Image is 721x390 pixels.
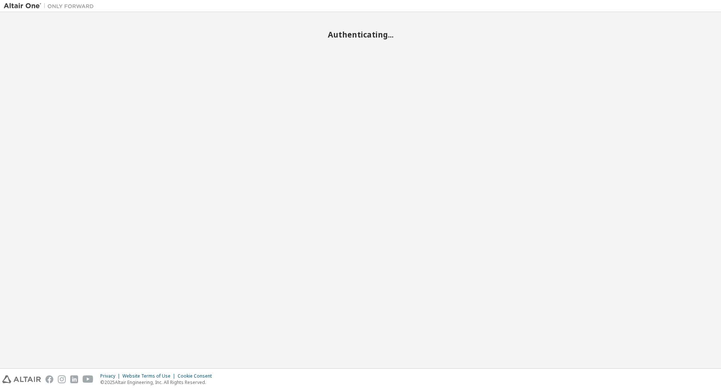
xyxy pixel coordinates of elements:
img: youtube.svg [83,375,94,383]
img: linkedin.svg [70,375,78,383]
img: instagram.svg [58,375,66,383]
h2: Authenticating... [4,30,717,39]
img: facebook.svg [45,375,53,383]
img: Altair One [4,2,98,10]
p: © 2025 Altair Engineering, Inc. All Rights Reserved. [100,379,216,385]
img: altair_logo.svg [2,375,41,383]
div: Website Terms of Use [122,373,178,379]
div: Privacy [100,373,122,379]
div: Cookie Consent [178,373,216,379]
